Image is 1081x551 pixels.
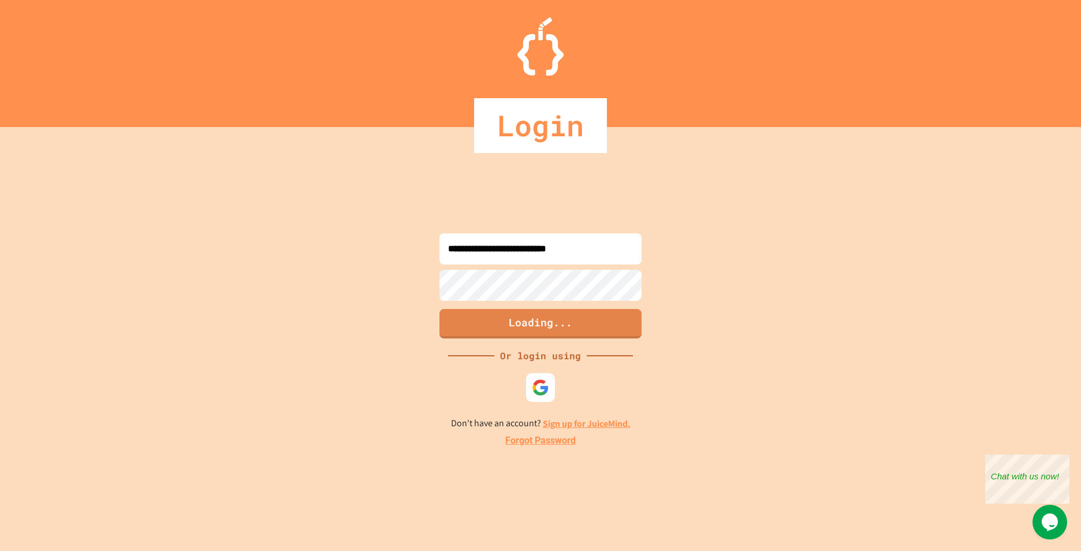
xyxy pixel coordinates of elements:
[505,434,576,448] a: Forgot Password
[451,416,631,431] p: Don't have an account?
[1032,505,1069,539] iframe: chat widget
[494,349,587,363] div: Or login using
[517,17,564,76] img: Logo.svg
[439,309,642,338] button: Loading...
[474,98,607,153] div: Login
[985,455,1069,504] iframe: chat widget
[532,379,549,396] img: google-icon.svg
[543,418,631,430] a: Sign up for JuiceMind.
